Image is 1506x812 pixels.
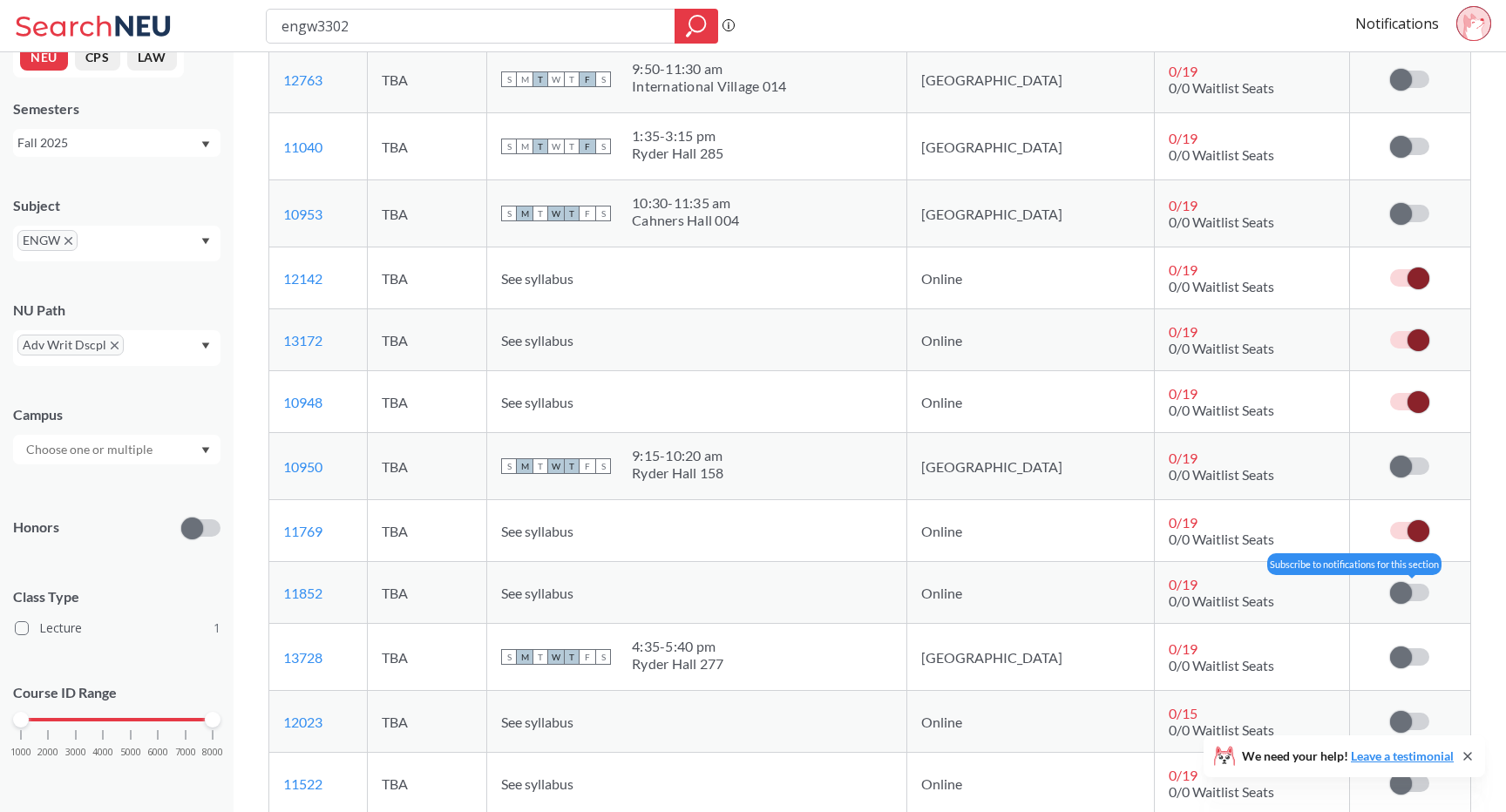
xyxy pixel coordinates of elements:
td: [GEOGRAPHIC_DATA] [907,46,1155,113]
span: See syllabus [501,270,573,287]
div: 10:30 - 11:35 am [632,194,739,212]
span: 0/0 Waitlist Seats [1169,79,1274,96]
button: CPS [75,44,120,71]
span: 0/0 Waitlist Seats [1169,340,1274,356]
svg: Dropdown arrow [201,447,210,454]
span: M [517,71,533,87]
td: Online [907,309,1155,371]
div: Campus [13,405,220,424]
div: 9:15 - 10:20 am [632,447,724,464]
span: T [564,139,580,154]
div: Semesters [13,99,220,118]
span: 0/0 Waitlist Seats [1169,213,1274,230]
td: [GEOGRAPHIC_DATA] [907,624,1155,691]
td: Online [907,371,1155,433]
a: 11769 [283,523,322,539]
span: 0/0 Waitlist Seats [1169,278,1274,294]
span: 0 / 19 [1169,514,1197,531]
a: 12023 [283,714,322,730]
td: [GEOGRAPHIC_DATA] [907,113,1155,180]
span: T [564,206,580,221]
span: 5000 [120,748,141,757]
span: W [548,458,564,474]
a: 13172 [283,332,322,348]
span: S [595,458,611,474]
span: S [501,458,517,474]
div: Adv Writ DscplX to remove pillDropdown arrow [13,330,220,366]
td: TBA [368,562,487,624]
span: S [595,649,611,665]
span: 0/0 Waitlist Seats [1169,592,1274,609]
td: [GEOGRAPHIC_DATA] [907,433,1155,500]
span: T [533,206,548,221]
div: Fall 2025Dropdown arrow [13,129,220,157]
span: T [533,649,548,665]
td: Online [907,691,1155,753]
td: TBA [368,180,487,247]
span: 8000 [202,748,223,757]
span: 0 / 19 [1169,197,1197,213]
span: S [595,71,611,87]
button: NEU [20,44,68,71]
span: 0 / 19 [1169,576,1197,592]
td: Online [907,247,1155,309]
span: 0 / 19 [1169,385,1197,402]
span: 0 / 19 [1169,767,1197,783]
span: W [548,139,564,154]
div: magnifying glass [675,9,718,44]
td: TBA [368,691,487,753]
a: 10948 [283,394,322,410]
button: LAW [127,44,177,71]
span: See syllabus [501,523,573,539]
span: M [517,458,533,474]
span: T [533,139,548,154]
svg: magnifying glass [686,14,707,38]
div: Ryder Hall 285 [632,145,724,162]
a: 10950 [283,458,322,475]
a: 11040 [283,139,322,155]
span: S [501,71,517,87]
span: 0/0 Waitlist Seats [1169,783,1274,800]
td: Online [907,562,1155,624]
span: F [580,458,595,474]
svg: Dropdown arrow [201,141,210,148]
span: Adv Writ DscplX to remove pill [17,335,124,355]
span: S [595,139,611,154]
span: ENGWX to remove pill [17,230,78,251]
span: See syllabus [501,394,573,410]
a: 12763 [283,71,322,88]
span: 0 / 15 [1169,705,1197,721]
div: International Village 014 [632,78,786,95]
span: See syllabus [501,714,573,730]
span: 0/0 Waitlist Seats [1169,402,1274,418]
td: TBA [368,46,487,113]
span: 4000 [92,748,113,757]
a: Notifications [1355,14,1439,33]
td: TBA [368,247,487,309]
span: 0 / 19 [1169,640,1197,657]
div: Dropdown arrow [13,435,220,464]
span: 0 / 19 [1169,130,1197,146]
span: 7000 [175,748,196,757]
div: 1:35 - 3:15 pm [632,127,724,145]
a: 12142 [283,270,322,287]
span: T [564,649,580,665]
span: 0/0 Waitlist Seats [1169,146,1274,163]
span: 0 / 19 [1169,323,1197,340]
a: 10953 [283,206,322,222]
td: [GEOGRAPHIC_DATA] [907,180,1155,247]
div: ENGWX to remove pillDropdown arrow [13,226,220,261]
span: F [580,139,595,154]
div: NU Path [13,301,220,320]
svg: X to remove pill [64,237,72,245]
td: TBA [368,309,487,371]
span: 2000 [37,748,58,757]
span: 0/0 Waitlist Seats [1169,721,1274,738]
span: F [580,649,595,665]
span: See syllabus [501,775,573,792]
td: TBA [368,113,487,180]
td: TBA [368,624,487,691]
span: Class Type [13,587,220,606]
span: 0 / 19 [1169,450,1197,466]
span: W [548,71,564,87]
